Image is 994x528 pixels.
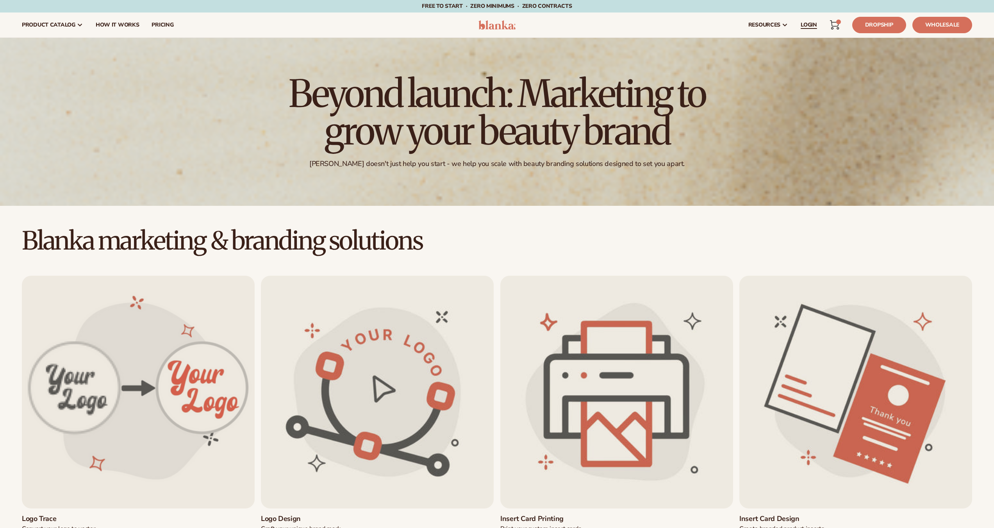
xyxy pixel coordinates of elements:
[838,20,839,24] span: 1
[852,17,906,33] a: Dropship
[22,515,255,523] a: Logo trace
[282,75,712,150] h1: Beyond launch: Marketing to grow your beauty brand
[16,12,89,37] a: product catalog
[152,22,173,28] span: pricing
[801,22,817,28] span: LOGIN
[89,12,146,37] a: How It Works
[739,515,972,523] a: Insert card design
[794,12,823,37] a: LOGIN
[96,22,139,28] span: How It Works
[748,22,780,28] span: resources
[478,20,516,30] img: logo
[145,12,180,37] a: pricing
[742,12,794,37] a: resources
[22,22,75,28] span: product catalog
[422,2,572,10] span: Free to start · ZERO minimums · ZERO contracts
[500,515,733,523] a: Insert card printing
[309,159,685,168] div: [PERSON_NAME] doesn't just help you start - we help you scale with beauty branding solutions desi...
[912,17,972,33] a: Wholesale
[261,515,494,523] a: Logo design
